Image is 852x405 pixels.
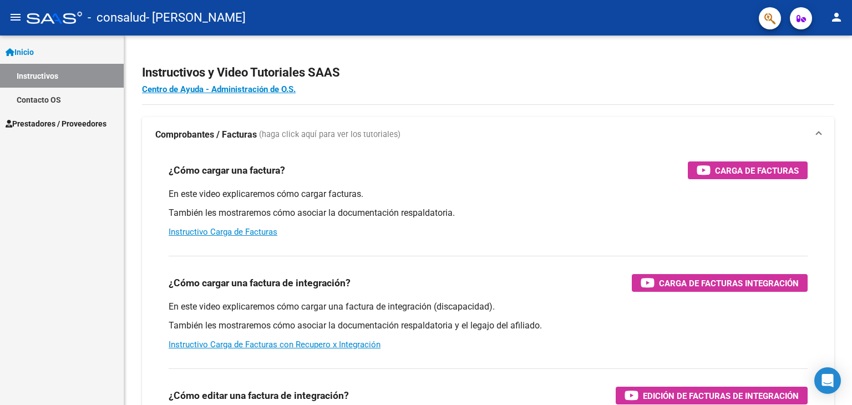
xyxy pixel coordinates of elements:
[146,6,246,30] span: - [PERSON_NAME]
[259,129,400,141] span: (haga click aquí para ver los tutoriales)
[9,11,22,24] mat-icon: menu
[643,389,799,403] span: Edición de Facturas de integración
[830,11,843,24] mat-icon: person
[169,388,349,403] h3: ¿Cómo editar una factura de integración?
[169,188,808,200] p: En este video explicaremos cómo cargar facturas.
[6,118,106,130] span: Prestadores / Proveedores
[142,62,834,83] h2: Instructivos y Video Tutoriales SAAS
[169,275,351,291] h3: ¿Cómo cargar una factura de integración?
[169,163,285,178] h3: ¿Cómo cargar una factura?
[6,46,34,58] span: Inicio
[715,164,799,178] span: Carga de Facturas
[88,6,146,30] span: - consalud
[688,161,808,179] button: Carga de Facturas
[169,207,808,219] p: También les mostraremos cómo asociar la documentación respaldatoria.
[169,301,808,313] p: En este video explicaremos cómo cargar una factura de integración (discapacidad).
[169,340,381,350] a: Instructivo Carga de Facturas con Recupero x Integración
[814,367,841,394] div: Open Intercom Messenger
[142,84,296,94] a: Centro de Ayuda - Administración de O.S.
[616,387,808,404] button: Edición de Facturas de integración
[169,227,277,237] a: Instructivo Carga de Facturas
[155,129,257,141] strong: Comprobantes / Facturas
[659,276,799,290] span: Carga de Facturas Integración
[169,320,808,332] p: También les mostraremos cómo asociar la documentación respaldatoria y el legajo del afiliado.
[142,117,834,153] mat-expansion-panel-header: Comprobantes / Facturas (haga click aquí para ver los tutoriales)
[632,274,808,292] button: Carga de Facturas Integración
